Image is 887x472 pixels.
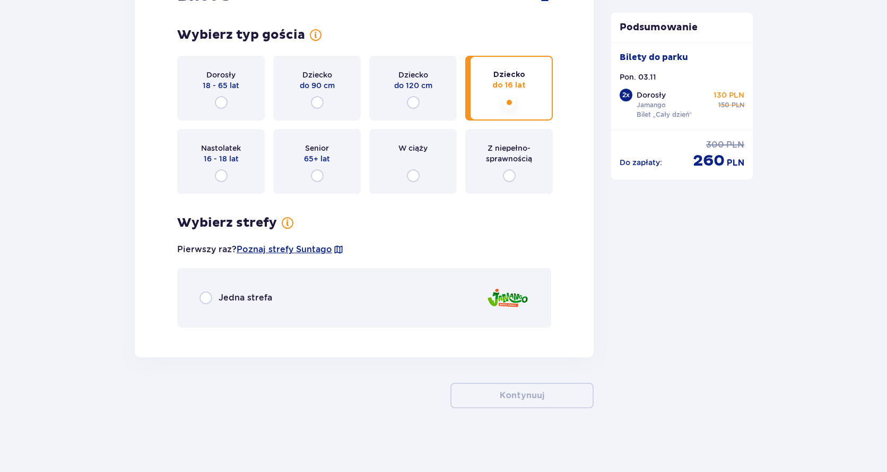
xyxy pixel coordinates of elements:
[398,70,428,80] span: Dziecko
[394,80,432,91] span: do 120 cm
[177,215,277,231] h3: Wybierz strefy
[177,27,305,43] h3: Wybierz typ gościa
[714,90,744,100] p: 130 PLN
[486,283,529,313] img: Jamango
[398,143,428,153] span: W ciąży
[493,70,525,80] span: Dziecko
[201,143,241,153] span: Nastolatek
[727,157,744,169] span: PLN
[492,80,526,91] span: do 16 lat
[611,21,753,34] p: Podsumowanie
[620,72,656,82] p: Pon. 03.11
[637,110,692,119] p: Bilet „Cały dzień”
[726,139,744,151] span: PLN
[204,153,239,164] span: 16 - 18 lat
[475,143,543,164] span: Z niepełno­sprawnością
[620,157,662,168] p: Do zapłaty :
[177,244,344,255] p: Pierwszy raz?
[732,100,744,110] span: PLN
[620,89,632,101] div: 2 x
[302,70,332,80] span: Dziecko
[304,153,330,164] span: 65+ lat
[237,244,332,255] a: Poznaj strefy Suntago
[219,292,272,304] span: Jedna strefa
[637,90,666,100] p: Dorosły
[300,80,335,91] span: do 90 cm
[637,100,666,110] p: Jamango
[305,143,329,153] span: Senior
[718,100,729,110] span: 150
[706,139,724,151] span: 300
[620,52,688,63] p: Bilety do parku
[693,151,725,171] span: 260
[203,80,239,91] span: 18 - 65 lat
[500,390,544,401] p: Kontynuuj
[450,383,594,408] button: Kontynuuj
[206,70,236,80] span: Dorosły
